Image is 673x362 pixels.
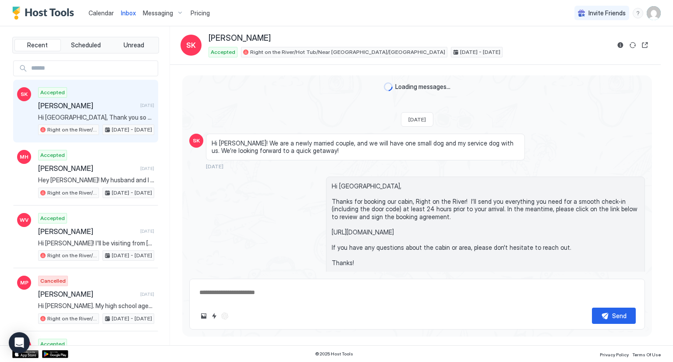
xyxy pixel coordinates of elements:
span: Hi [GEOGRAPHIC_DATA], Thanks for booking our cabin, Right on the River! I’ll send you everything ... [332,182,639,282]
span: [DATE] [140,291,154,297]
span: WV [20,216,28,224]
a: Privacy Policy [600,349,629,358]
span: Invite Friends [588,9,626,17]
div: Open Intercom Messenger [9,332,30,353]
span: Messaging [143,9,173,17]
span: Accepted [40,151,65,159]
span: SK [186,40,196,50]
span: Right on the River/Hot Tub/Near [GEOGRAPHIC_DATA]/[GEOGRAPHIC_DATA] [47,189,97,197]
span: Calendar [89,9,114,17]
span: Hi [PERSON_NAME]. My high school aged daughter and I live in [GEOGRAPHIC_DATA]. We’ll be heading ... [38,302,154,310]
button: Sync reservation [627,40,638,50]
span: Unread [124,41,144,49]
span: Privacy Policy [600,352,629,357]
span: [DATE] - [DATE] [112,252,152,259]
span: [DATE] - [DATE] [460,48,500,56]
span: Hi [PERSON_NAME]! We are a newly married couple, and we will have one small dog and my service do... [212,139,519,155]
a: App Store [12,350,39,358]
span: Cancelled [40,277,66,285]
button: Send [592,308,636,324]
button: Unread [110,39,157,51]
span: Accepted [40,214,65,222]
button: Open reservation [640,40,650,50]
a: Inbox [121,8,136,18]
div: menu [633,8,643,18]
div: tab-group [12,37,159,53]
span: Loading messages... [395,83,450,91]
a: Calendar [89,8,114,18]
span: SK [21,90,28,98]
span: Accepted [40,340,65,348]
span: Scheduled [71,41,101,49]
span: [PERSON_NAME] [38,227,137,236]
span: Pricing [191,9,210,17]
div: Send [612,311,627,320]
span: MH [20,153,28,161]
span: Right on the River/Hot Tub/Near [GEOGRAPHIC_DATA]/[GEOGRAPHIC_DATA] [47,315,97,323]
span: Terms Of Use [632,352,661,357]
span: [PERSON_NAME] [38,101,137,110]
span: Right on the River/Hot Tub/Near [GEOGRAPHIC_DATA]/[GEOGRAPHIC_DATA] [47,252,97,259]
span: [PERSON_NAME] [38,164,137,173]
span: © 2025 Host Tools [315,351,353,357]
span: [DATE] [408,116,426,123]
span: Inbox [121,9,136,17]
span: Hi [PERSON_NAME]! I'll be visiting from [GEOGRAPHIC_DATA]. My son requested to go hiking on the G... [38,239,154,247]
span: [PERSON_NAME] [209,33,271,43]
span: [DATE] - [DATE] [112,315,152,323]
button: Scheduled [63,39,109,51]
span: [DATE] [140,103,154,108]
span: [DATE] [140,166,154,171]
span: Hey [PERSON_NAME]! My husband and I are visiting for our first wedding anniversary with our dog a... [38,176,154,184]
button: Recent [14,39,61,51]
span: [DATE] - [DATE] [112,189,152,197]
span: SK [193,137,200,145]
a: Host Tools Logo [12,7,78,20]
span: Accepted [211,48,235,56]
div: loading [384,82,393,91]
span: [DATE] [140,228,154,234]
span: [PERSON_NAME] [38,290,137,298]
span: Right on the River/Hot Tub/Near [GEOGRAPHIC_DATA]/[GEOGRAPHIC_DATA] [47,126,97,134]
button: Upload image [198,311,209,321]
div: User profile [647,6,661,20]
span: [DATE] - [DATE] [112,126,152,134]
a: Terms Of Use [632,349,661,358]
span: MP [20,279,28,287]
span: Right on the River/Hot Tub/Near [GEOGRAPHIC_DATA]/[GEOGRAPHIC_DATA] [250,48,445,56]
button: Quick reply [209,311,220,321]
a: Google Play Store [42,350,68,358]
span: [DATE] [206,163,223,170]
span: Recent [27,41,48,49]
input: Input Field [28,61,158,76]
span: Hi [GEOGRAPHIC_DATA], Thank you so much for choosing to stay at our cabin while in [GEOGRAPHIC_DA... [38,114,154,121]
span: Accepted [40,89,65,96]
button: Reservation information [615,40,626,50]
